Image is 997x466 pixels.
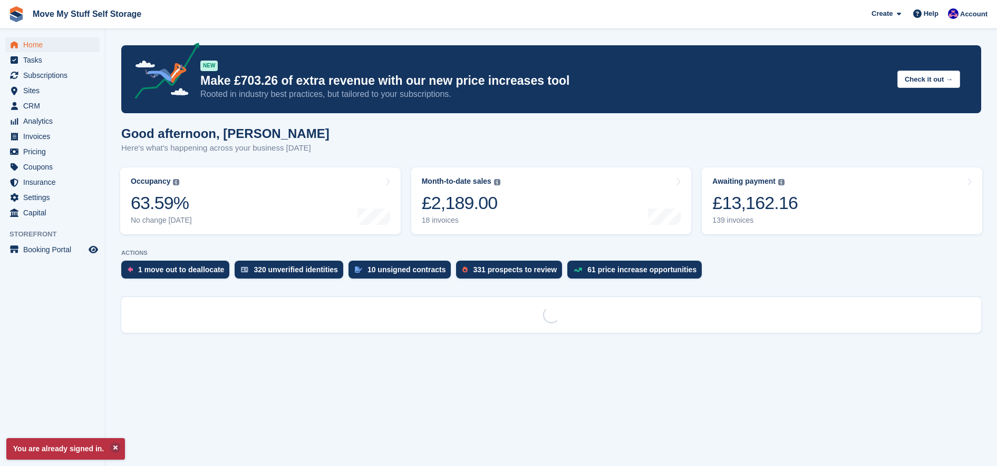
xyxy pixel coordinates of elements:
p: Rooted in industry best practices, but tailored to your subscriptions. [200,88,889,100]
a: 1 move out to deallocate [121,261,235,284]
a: Move My Stuff Self Storage [28,5,146,23]
a: menu [5,242,100,257]
span: Insurance [23,175,86,190]
div: Occupancy [131,177,170,186]
p: Here's what's happening across your business [DATE] [121,142,330,154]
img: price_increase_opportunities-93ffe204e8149a01c8c9dc8f82e8f89637d9d84a8eef4429ea346261dce0b2c0.svg [574,267,582,272]
div: 18 invoices [422,216,500,225]
a: 10 unsigned contracts [349,261,457,284]
span: Pricing [23,144,86,159]
div: 331 prospects to review [473,265,557,274]
span: Settings [23,190,86,205]
span: Create [872,8,893,19]
span: Account [960,9,988,19]
a: menu [5,129,100,144]
p: You are already signed in. [6,438,125,460]
img: price-adjustments-announcement-icon-8257ccfd72463d97f412b2fc003d46551f7dbcb40ab6d574587a9cd5c0d94... [126,43,200,103]
span: Coupons [23,160,86,174]
img: icon-info-grey-7440780725fd019a000dd9b08b2336e03edf1995a4989e88bcd33f0948082b44.svg [173,179,179,185]
div: 63.59% [131,192,192,214]
span: Invoices [23,129,86,144]
a: menu [5,114,100,128]
div: Awaiting payment [712,177,776,186]
span: Help [924,8,938,19]
a: Preview store [87,243,100,256]
div: 320 unverified identities [254,265,338,274]
img: stora-icon-8386f47178a22dfd0bd8f6a31ec36ba5ce8667c1dd55bd0f319d3a0aa187defe.svg [8,6,24,22]
div: 61 price increase opportunities [587,265,696,274]
span: Booking Portal [23,242,86,257]
span: Storefront [9,229,105,240]
a: menu [5,160,100,174]
a: 320 unverified identities [235,261,349,284]
div: £13,162.16 [712,192,798,214]
p: Make £703.26 of extra revenue with our new price increases tool [200,73,889,88]
img: contract_signature_icon-13c848040528278c33f63329250d36e43548de30e8caae1d1a13099fd9432cc5.svg [355,266,362,273]
span: Capital [23,205,86,220]
span: Analytics [23,114,86,128]
span: CRM [23,98,86,113]
a: 61 price increase opportunities [567,261,707,284]
a: Month-to-date sales £2,189.00 18 invoices [411,167,692,234]
span: Subscriptions [23,68,86,83]
img: verify_identity-adf6edd0f0f0b5bbfe63781bf79b02c33cf7c696d77639b501bdc392416b5a36.svg [241,266,248,273]
button: Check it out → [897,71,960,88]
div: 139 invoices [712,216,798,225]
p: ACTIONS [121,250,981,256]
img: move_outs_to_deallocate_icon-f764333ba52eb49d3ac5e1228854f67142a1ed5810a6f6cc68b1a99e826820c5.svg [128,266,133,273]
div: No change [DATE] [131,216,192,225]
h1: Good afternoon, [PERSON_NAME] [121,126,330,141]
img: icon-info-grey-7440780725fd019a000dd9b08b2336e03edf1995a4989e88bcd33f0948082b44.svg [778,179,785,185]
div: NEW [200,61,218,71]
span: Home [23,37,86,52]
a: menu [5,190,100,205]
div: 10 unsigned contracts [367,265,446,274]
a: menu [5,175,100,190]
div: Month-to-date sales [422,177,491,186]
a: menu [5,144,100,159]
img: prospect-51fa495bee0391a8d652442698ab0144808aea92771e9ea1ae160a38d050c398.svg [462,266,468,273]
a: 331 prospects to review [456,261,567,284]
span: Sites [23,83,86,98]
span: Tasks [23,53,86,67]
a: Occupancy 63.59% No change [DATE] [120,167,401,234]
a: menu [5,37,100,52]
a: menu [5,68,100,83]
a: menu [5,205,100,220]
img: icon-info-grey-7440780725fd019a000dd9b08b2336e03edf1995a4989e88bcd33f0948082b44.svg [494,179,500,185]
a: menu [5,53,100,67]
a: Awaiting payment £13,162.16 139 invoices [702,167,982,234]
img: Jade Whetnall [948,8,959,19]
div: £2,189.00 [422,192,500,214]
div: 1 move out to deallocate [138,265,224,274]
a: menu [5,98,100,113]
a: menu [5,83,100,98]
